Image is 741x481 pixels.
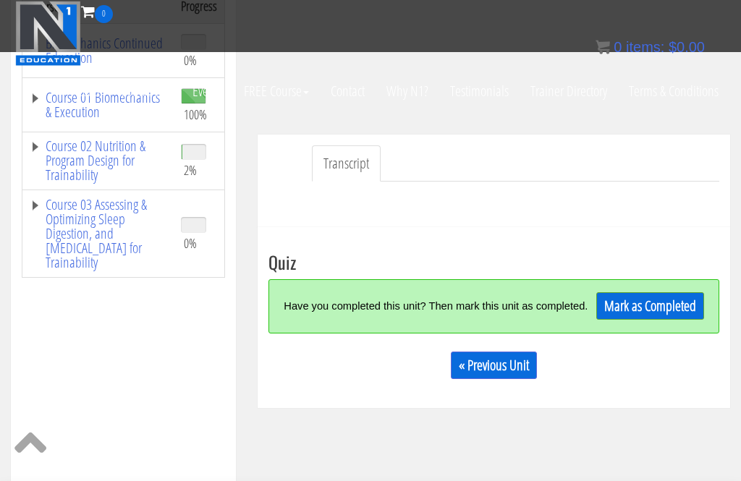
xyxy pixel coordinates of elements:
a: Terms & Conditions [618,66,729,116]
span: 2% [184,162,197,178]
a: Testimonials [439,66,520,116]
span: 0% [184,235,197,251]
a: Certs [66,66,110,116]
span: 0 [95,5,113,23]
span: items: [626,39,664,55]
a: FREE Course [233,66,320,116]
a: Course List [110,66,182,116]
div: Have you completed this unit? Then mark this unit as completed. [284,291,594,322]
a: 0 [81,1,113,21]
span: $ [669,39,677,55]
img: icon11.png [596,40,610,54]
bdi: 0.00 [669,39,705,55]
a: 0 items: $0.00 [596,39,705,55]
a: Course 01 Biomechanics & Execution [30,90,166,119]
a: Course 03 Assessing & Optimizing Sleep Digestion, and [MEDICAL_DATA] for Trainability [30,197,166,270]
a: Transcript [312,145,381,182]
a: Course 02 Nutrition & Program Design for Trainability [30,139,166,182]
span: 100% [184,106,207,122]
a: Mark as Completed [596,292,704,320]
a: Why N1? [376,66,439,116]
a: Contact [320,66,376,116]
a: Trainer Directory [520,66,618,116]
a: « Previous Unit [451,352,537,379]
h3: Quiz [268,252,719,271]
a: Events [182,66,233,116]
img: n1-education [15,1,81,66]
span: 0 [614,39,622,55]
